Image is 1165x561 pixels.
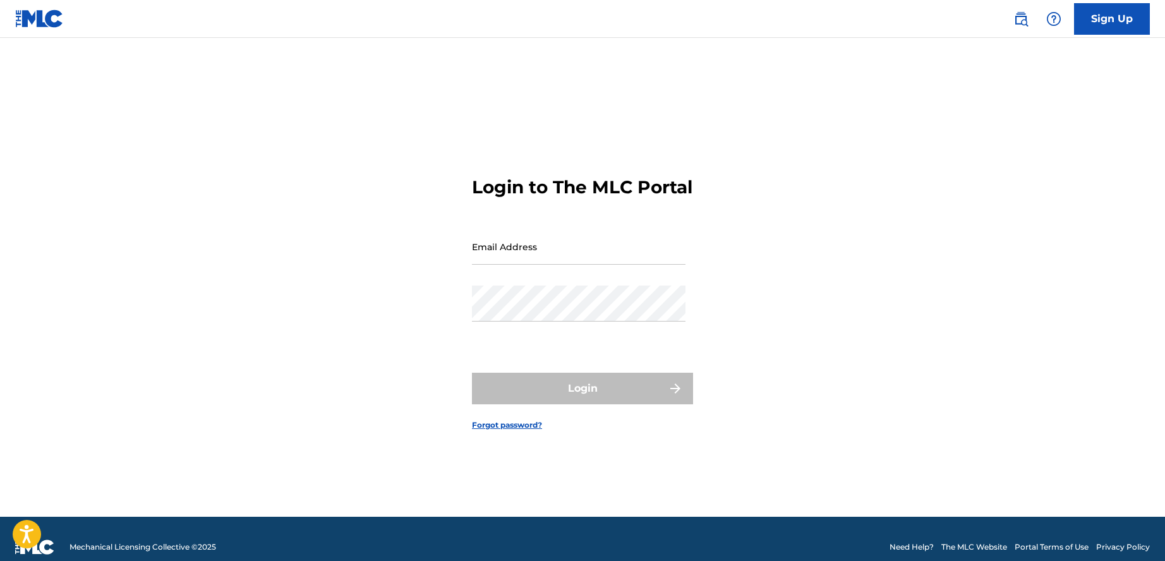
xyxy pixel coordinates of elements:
iframe: Chat Widget [1102,500,1165,561]
img: help [1046,11,1061,27]
a: Sign Up [1074,3,1150,35]
img: search [1013,11,1029,27]
img: logo [15,540,54,555]
img: MLC Logo [15,9,64,28]
h3: Login to The MLC Portal [472,176,692,198]
div: Help [1041,6,1066,32]
a: Public Search [1008,6,1034,32]
span: Mechanical Licensing Collective © 2025 [69,541,216,553]
a: Forgot password? [472,419,542,431]
a: The MLC Website [941,541,1007,553]
a: Portal Terms of Use [1015,541,1089,553]
a: Need Help? [890,541,934,553]
a: Privacy Policy [1096,541,1150,553]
